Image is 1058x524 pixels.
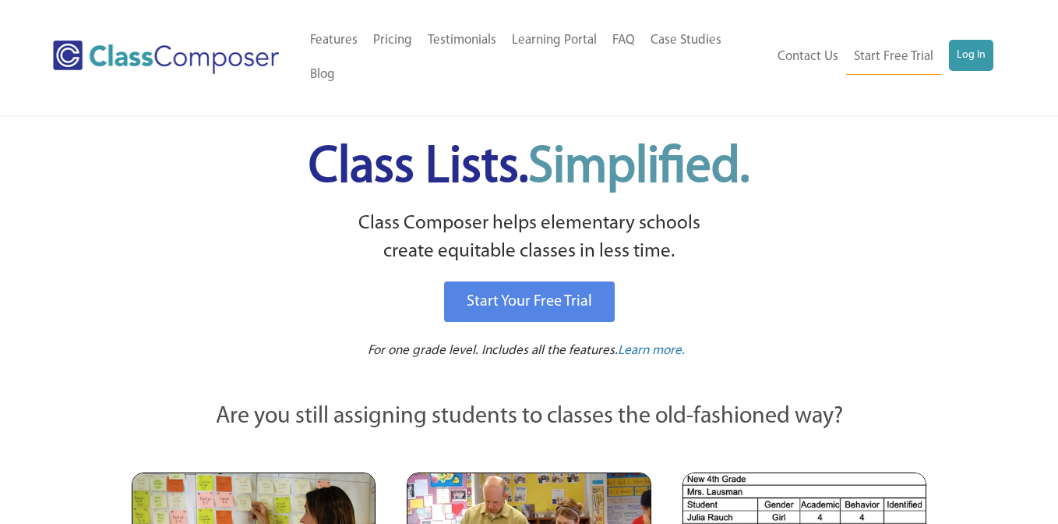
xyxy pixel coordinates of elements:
a: Start Free Trial [846,40,941,75]
a: Blog [302,58,343,92]
span: Start Your Free Trial [467,294,592,310]
span: Simplified. [528,143,749,193]
p: Are you still assigning students to classes the old-fashioned way? [132,400,926,434]
a: Case Studies [643,23,729,58]
span: Learn more. [618,344,685,357]
span: Class Lists. [309,143,749,193]
a: Log In [949,40,993,71]
nav: Header Menu [302,23,767,92]
a: Learning Portal [504,23,605,58]
a: Pricing [365,23,420,58]
a: Learn more. [618,342,685,361]
a: FAQ [605,23,643,58]
a: Start Your Free Trial [444,281,615,322]
img: Class Composer [53,41,280,74]
nav: Header Menu [767,40,994,75]
p: Class Composer helps elementary schools create equitable classes in less time. [129,210,929,267]
span: For one grade level. Includes all the features. [368,344,618,357]
a: Testimonials [420,23,504,58]
a: Contact Us [770,40,846,74]
a: Features [302,23,365,58]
